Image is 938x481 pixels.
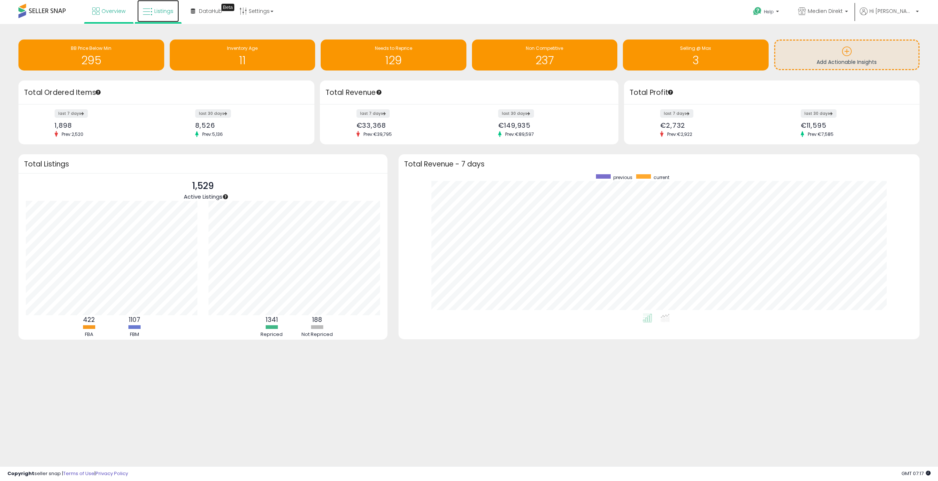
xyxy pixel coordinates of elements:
div: Tooltip anchor [667,89,674,96]
i: Get Help [753,7,762,16]
h1: 11 [173,54,312,66]
span: Prev: €7,585 [804,131,837,137]
div: Not Repriced [295,331,339,338]
span: Medien Direkt [808,7,843,15]
a: Non Competitive 237 [472,39,618,71]
div: €33,368 [356,121,463,129]
h3: Total Revenue - 7 days [404,161,914,167]
span: Active Listings [184,193,223,200]
span: Listings [154,7,173,15]
b: 188 [312,315,322,324]
span: Prev: €89,597 [501,131,538,137]
h1: 295 [22,54,161,66]
span: Prev: €2,922 [663,131,696,137]
h1: 129 [324,54,463,66]
span: current [654,174,669,181]
h3: Total Revenue [325,87,613,98]
b: 1107 [129,315,140,324]
div: Repriced [249,331,294,338]
h1: 237 [476,54,614,66]
div: 8,526 [195,121,301,129]
span: previous [613,174,632,181]
div: Tooltip anchor [95,89,101,96]
div: Tooltip anchor [376,89,382,96]
a: Selling @ Max 3 [623,39,769,71]
h1: 3 [627,54,765,66]
span: Hi [PERSON_NAME] [869,7,914,15]
a: BB Price Below Min 295 [18,39,164,71]
a: Help [747,1,786,24]
span: Overview [101,7,125,15]
label: last 30 days [498,109,534,118]
span: Prev: 2,520 [58,131,87,137]
div: Tooltip anchor [222,193,229,200]
span: Needs to Reprice [375,45,412,51]
div: €11,595 [801,121,907,129]
span: Selling @ Max [680,45,711,51]
div: FBA [67,331,111,338]
div: Tooltip anchor [221,4,234,11]
div: 1,898 [55,121,161,129]
h3: Total Listings [24,161,382,167]
span: Non Competitive [526,45,563,51]
span: Inventory Age [227,45,258,51]
h3: Total Ordered Items [24,87,309,98]
a: Inventory Age 11 [170,39,315,71]
a: Needs to Reprice 129 [321,39,466,71]
div: €2,732 [660,121,766,129]
label: last 30 days [801,109,837,118]
a: Add Actionable Insights [775,41,919,69]
div: FBM [112,331,156,338]
label: last 7 days [660,109,693,118]
p: 1,529 [184,179,223,193]
b: 1341 [266,315,278,324]
label: last 30 days [195,109,231,118]
span: BB Price Below Min [71,45,111,51]
label: last 7 days [55,109,88,118]
span: Add Actionable Insights [817,58,877,66]
a: Hi [PERSON_NAME] [860,7,919,24]
span: Prev: €39,795 [360,131,396,137]
b: 422 [83,315,95,324]
span: DataHub [199,7,222,15]
span: Prev: 5,136 [199,131,227,137]
div: €149,935 [498,121,605,129]
span: Help [764,8,774,15]
h3: Total Profit [630,87,914,98]
label: last 7 days [356,109,390,118]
